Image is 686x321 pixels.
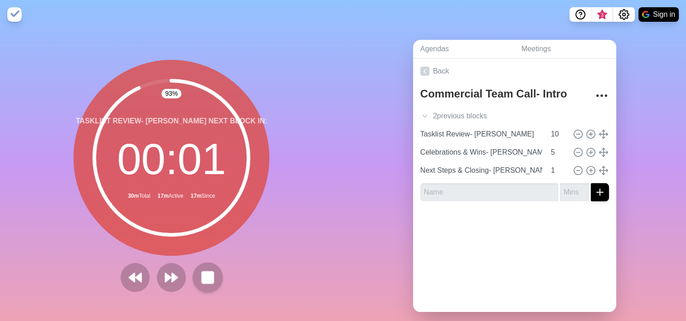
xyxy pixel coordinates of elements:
input: Mins [547,125,569,143]
input: Name [420,183,558,201]
img: timeblocks logo [7,7,22,22]
button: Sign in [638,7,679,22]
a: Agendas [413,40,514,58]
input: Name [417,143,545,161]
button: Help [569,7,591,22]
input: Name [417,161,545,180]
button: What’s new [591,7,613,22]
button: Settings [613,7,635,22]
div: 2 previous block [413,107,616,125]
button: More [593,87,611,105]
input: Name [417,125,545,143]
img: google logo [642,11,649,18]
input: Mins [560,183,589,201]
span: 3 [598,11,606,19]
a: Back [413,58,616,84]
span: s [483,111,487,122]
input: Mins [547,143,569,161]
input: Mins [547,161,569,180]
a: Meetings [514,40,616,58]
span: Tasklist Review- [PERSON_NAME] [76,117,206,125]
